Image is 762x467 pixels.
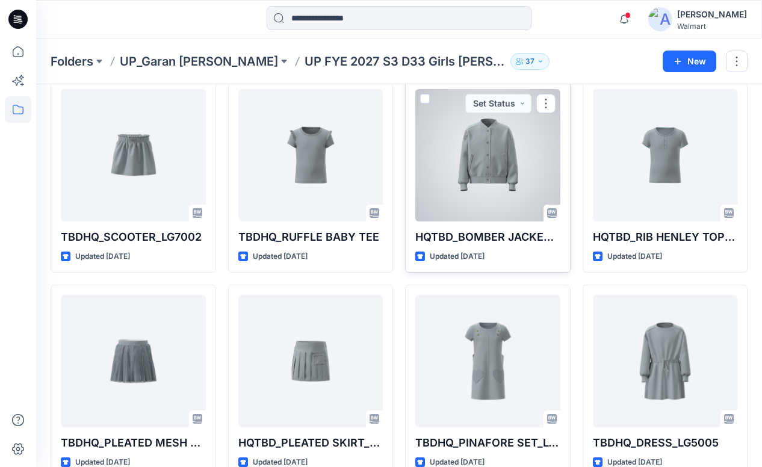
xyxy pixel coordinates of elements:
p: Updated [DATE] [430,250,485,263]
a: HQTBD_RIB HENLEY TOP_LG1008 [593,89,738,221]
p: Updated [DATE] [75,250,130,263]
a: TBDHQ_PLEATED MESH SKIRT_LG7007 [61,295,206,427]
div: Walmart [677,22,747,31]
p: HQTBD_BOMBER JACKET_LG0000 [415,229,560,246]
p: TBDHQ_RUFFLE BABY TEE [238,229,383,246]
p: TBDHQ_PLEATED MESH SKIRT_LG7007 [61,435,206,451]
a: TBDHQ_PINAFORE SET_LG5007 6347-A [415,295,560,427]
a: HQTBD_BOMBER JACKET_LG0000 [415,89,560,221]
a: TBDHQ_DRESS_LG5005 [593,295,738,427]
a: TBDHQ_RUFFLE BABY TEE [238,89,383,221]
button: New [663,51,716,72]
a: Folders [51,53,93,70]
p: HQTBD_RIB HENLEY TOP_LG1008 [593,229,738,246]
div: [PERSON_NAME] [677,7,747,22]
img: avatar [648,7,672,31]
a: TBDHQ_SCOOTER_LG7002 [61,89,206,221]
p: TBDHQ_DRESS_LG5005 [593,435,738,451]
p: Updated [DATE] [253,250,308,263]
p: HQTBD_PLEATED SKIRT_LG7001-R2 [238,435,383,451]
p: TBDHQ_SCOOTER_LG7002 [61,229,206,246]
a: HQTBD_PLEATED SKIRT_LG7001-R2 [238,295,383,427]
button: 37 [510,53,550,70]
a: UP_Garan [PERSON_NAME] [120,53,278,70]
p: Updated [DATE] [607,250,662,263]
p: 37 [525,55,534,68]
p: UP FYE 2027 S3 D33 Girls [PERSON_NAME] [305,53,506,70]
p: TBDHQ_PINAFORE SET_LG5007 6347-A [415,435,560,451]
